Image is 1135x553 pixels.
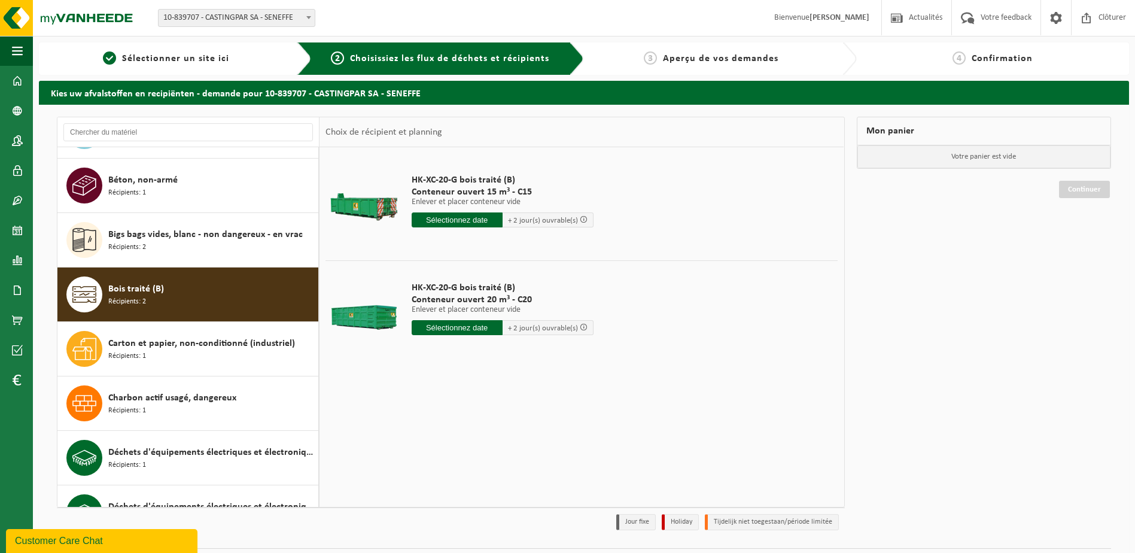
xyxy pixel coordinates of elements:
span: Récipients: 2 [108,242,146,253]
span: Bois traité (B) [108,282,164,296]
div: Choix de récipient et planning [319,117,448,147]
button: Déchets d'équipements électriques et électroniques - gros produits blancs (ménagers) Récipients: 1 [57,431,319,485]
span: Récipients: 2 [108,296,146,308]
span: 1 [103,51,116,65]
span: HK-XC-20-G bois traité (B) [412,282,594,294]
span: Conteneur ouvert 20 m³ - C20 [412,294,594,306]
span: Déchets d'équipements électriques et électroniques - gros produits blancs (ménagers) [108,445,315,460]
a: 1Sélectionner un site ici [45,51,288,66]
button: Béton, non-armé Récipients: 1 [57,159,319,213]
p: Votre panier est vide [857,145,1111,168]
span: Charbon actif usagé, dangereux [108,391,236,405]
input: Sélectionnez date [412,212,503,227]
span: Aperçu de vos demandes [663,54,778,63]
h2: Kies uw afvalstoffen en recipiënten - demande pour 10-839707 - CASTINGPAR SA - SENEFFE [39,81,1129,104]
span: Choisissiez les flux de déchets et récipients [350,54,549,63]
span: Béton, non-armé [108,173,178,187]
span: Sélectionner un site ici [122,54,229,63]
span: + 2 jour(s) ouvrable(s) [508,217,578,224]
li: Holiday [662,514,699,530]
span: Récipients: 1 [108,187,146,199]
span: Récipients: 1 [108,460,146,471]
p: Enlever et placer conteneur vide [412,306,594,314]
span: Bigs bags vides, blanc - non dangereux - en vrac [108,227,303,242]
strong: [PERSON_NAME] [810,13,869,22]
span: 3 [644,51,657,65]
input: Sélectionnez date [412,320,503,335]
button: Bigs bags vides, blanc - non dangereux - en vrac Récipients: 2 [57,213,319,268]
span: Récipients: 1 [108,405,146,417]
span: 10-839707 - CASTINGPAR SA - SENEFFE [159,10,315,26]
input: Chercher du matériel [63,123,313,141]
div: Mon panier [857,117,1112,145]
button: Charbon actif usagé, dangereux Récipients: 1 [57,376,319,431]
iframe: chat widget [6,527,200,553]
span: Déchets d'équipements électriques et électroniques - Sans tubes cathodiques [108,500,315,514]
span: Conteneur ouvert 15 m³ - C15 [412,186,594,198]
span: HK-XC-20-G bois traité (B) [412,174,594,186]
span: + 2 jour(s) ouvrable(s) [508,324,578,332]
li: Jour fixe [616,514,656,530]
span: 4 [953,51,966,65]
button: Déchets d'équipements électriques et électroniques - Sans tubes cathodiques [57,485,319,540]
span: 10-839707 - CASTINGPAR SA - SENEFFE [158,9,315,27]
span: Récipients: 1 [108,351,146,362]
span: Carton et papier, non-conditionné (industriel) [108,336,295,351]
button: Carton et papier, non-conditionné (industriel) Récipients: 1 [57,322,319,376]
a: Continuer [1059,181,1110,198]
p: Enlever et placer conteneur vide [412,198,594,206]
li: Tijdelijk niet toegestaan/période limitée [705,514,839,530]
span: Confirmation [972,54,1033,63]
button: Bois traité (B) Récipients: 2 [57,268,319,322]
span: 2 [331,51,344,65]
